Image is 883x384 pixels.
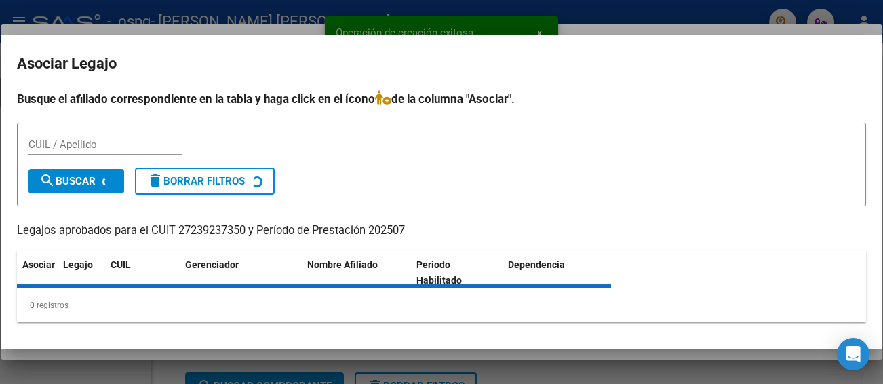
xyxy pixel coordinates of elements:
[22,259,55,270] span: Asociar
[17,250,58,295] datatable-header-cell: Asociar
[39,175,96,187] span: Buscar
[28,169,124,193] button: Buscar
[416,259,462,286] span: Periodo Habilitado
[411,250,503,295] datatable-header-cell: Periodo Habilitado
[307,259,378,270] span: Nombre Afiliado
[111,259,131,270] span: CUIL
[302,250,411,295] datatable-header-cell: Nombre Afiliado
[147,175,245,187] span: Borrar Filtros
[39,172,56,189] mat-icon: search
[503,250,612,295] datatable-header-cell: Dependencia
[58,250,105,295] datatable-header-cell: Legajo
[837,338,869,370] div: Open Intercom Messenger
[17,223,866,239] p: Legajos aprobados para el CUIT 27239237350 y Período de Prestación 202507
[508,259,565,270] span: Dependencia
[185,259,239,270] span: Gerenciador
[135,168,275,195] button: Borrar Filtros
[147,172,163,189] mat-icon: delete
[17,51,866,77] h2: Asociar Legajo
[180,250,302,295] datatable-header-cell: Gerenciador
[105,250,180,295] datatable-header-cell: CUIL
[17,90,866,108] h4: Busque el afiliado correspondiente en la tabla y haga click en el ícono de la columna "Asociar".
[63,259,93,270] span: Legajo
[17,288,866,322] div: 0 registros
